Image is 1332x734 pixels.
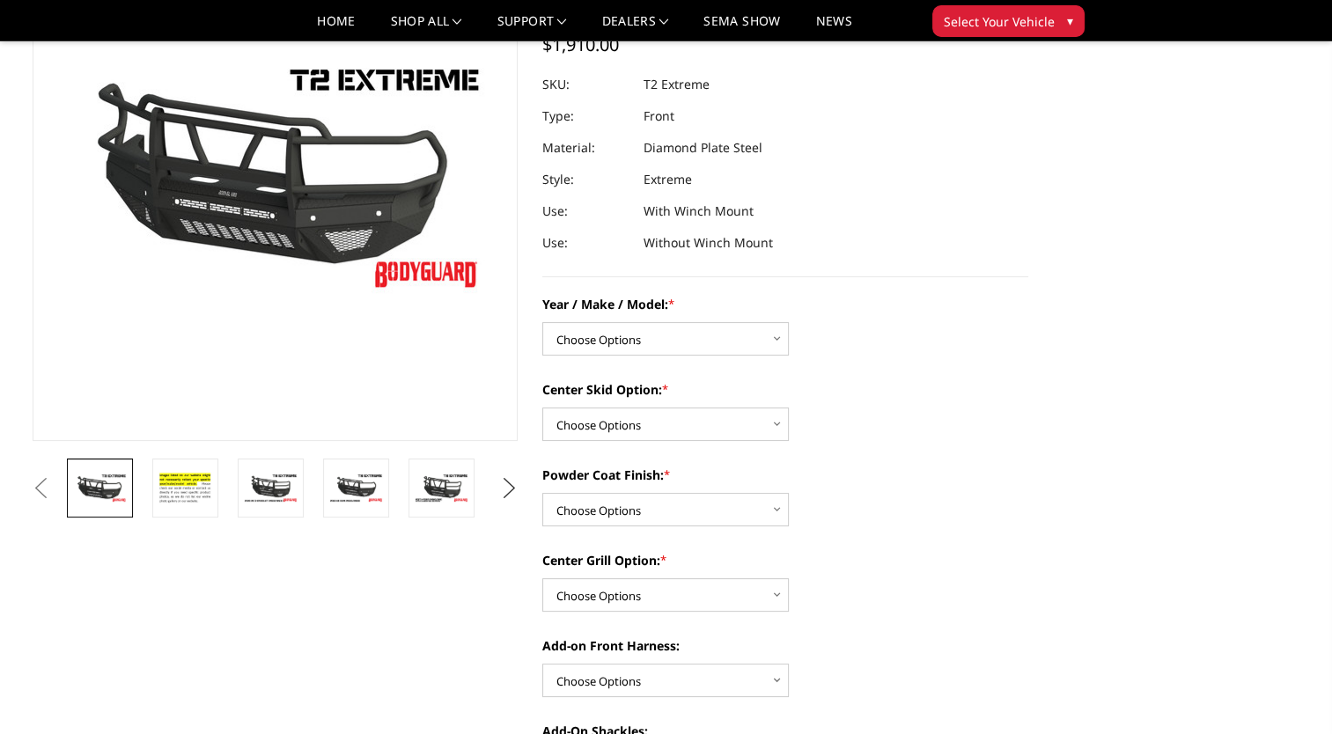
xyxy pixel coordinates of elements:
dt: Type: [542,100,630,132]
iframe: Chat Widget [1244,650,1332,734]
dd: Diamond Plate Steel [644,132,762,164]
img: T2 Series - Extreme Front Bumper (receiver or winch) [158,469,213,507]
label: Center Grill Option: [542,551,1028,569]
button: Select Your Vehicle [932,5,1085,37]
dd: With Winch Mount [644,195,754,227]
span: Select Your Vehicle [944,12,1055,31]
a: shop all [391,15,462,40]
dt: Use: [542,195,630,227]
dd: Front [644,100,674,132]
dd: Extreme [644,164,692,195]
span: $1,910.00 [542,33,619,56]
label: Year / Make / Model: [542,295,1028,313]
img: T2 Series - Extreme Front Bumper (receiver or winch) [72,473,128,503]
a: News [815,15,851,40]
label: Add-on Front Harness: [542,636,1028,655]
dd: Without Winch Mount [644,227,773,259]
label: Powder Coat Finish: [542,466,1028,484]
button: Next [496,475,522,502]
dt: Style: [542,164,630,195]
a: SEMA Show [703,15,780,40]
img: T2 Series - Extreme Front Bumper (receiver or winch) [243,473,298,503]
a: Support [497,15,567,40]
label: Center Skid Option: [542,380,1028,399]
dt: Material: [542,132,630,164]
button: Previous [28,475,55,502]
dd: T2 Extreme [644,69,710,100]
img: T2 Series - Extreme Front Bumper (receiver or winch) [414,473,469,503]
a: Home [317,15,355,40]
img: T2 Series - Extreme Front Bumper (receiver or winch) [328,473,384,503]
span: ▾ [1067,11,1073,30]
dt: Use: [542,227,630,259]
a: Dealers [602,15,669,40]
dt: SKU: [542,69,630,100]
